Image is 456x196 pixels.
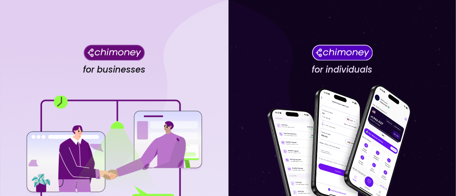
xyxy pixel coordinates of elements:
h4: for individuals [312,64,372,75]
h4: for businesses [83,64,145,75]
img: Chimoney for individuals [312,44,373,60]
img: Chimoney for businesses [84,44,145,60]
